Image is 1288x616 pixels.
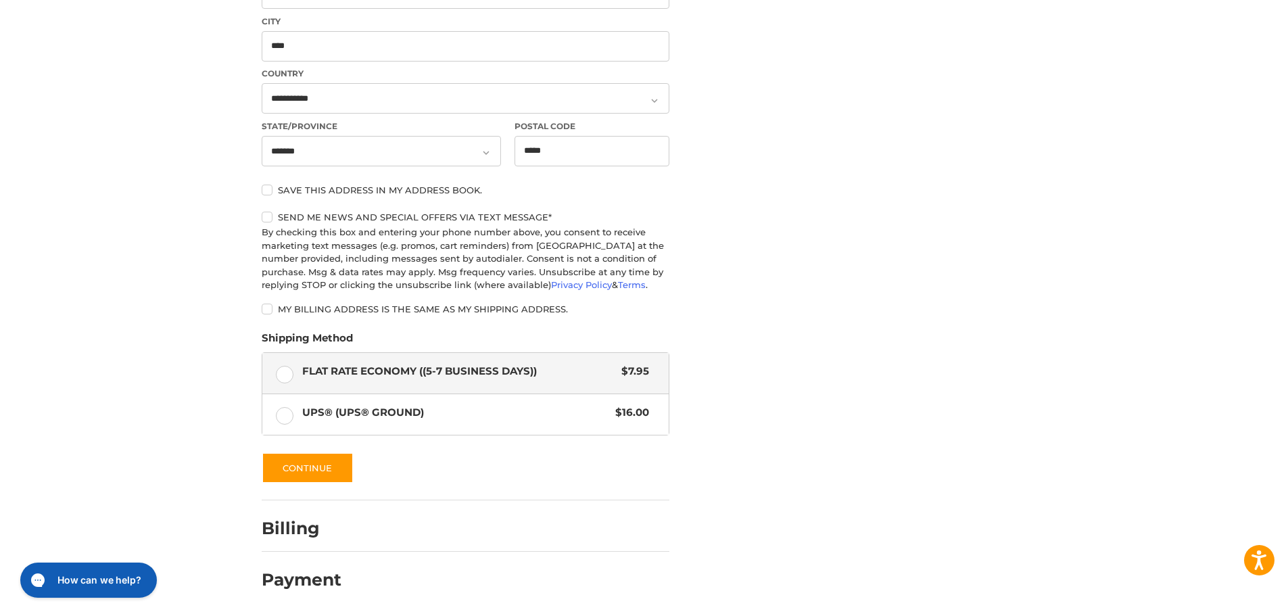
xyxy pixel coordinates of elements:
span: UPS® (UPS® Ground) [302,405,609,421]
h2: Payment [262,569,341,590]
a: Privacy Policy [551,279,612,290]
span: $7.95 [615,364,649,379]
div: By checking this box and entering your phone number above, you consent to receive marketing text ... [262,226,669,292]
h2: Billing [262,518,341,539]
button: Continue [262,452,354,483]
label: My billing address is the same as my shipping address. [262,304,669,314]
label: City [262,16,669,28]
label: Postal Code [515,120,670,133]
label: Save this address in my address book. [262,185,669,195]
label: Send me news and special offers via text message* [262,212,669,222]
span: $16.00 [609,405,649,421]
label: Country [262,68,669,80]
legend: Shipping Method [262,331,353,352]
a: Terms [618,279,646,290]
span: Flat Rate Economy ((5-7 Business Days)) [302,364,615,379]
iframe: Gorgias live chat messenger [14,558,161,602]
label: State/Province [262,120,501,133]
